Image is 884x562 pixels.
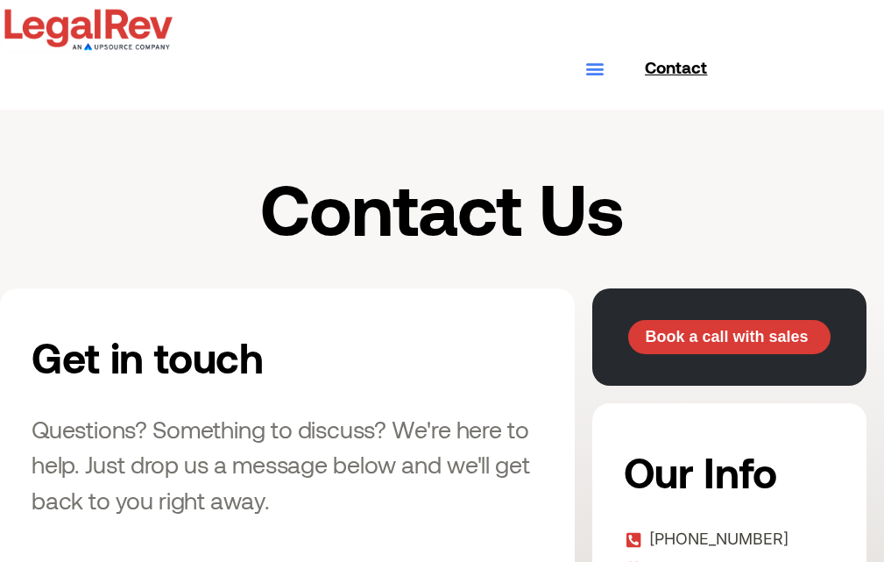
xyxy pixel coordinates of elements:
span: [PHONE_NUMBER] [645,526,789,552]
h2: Get in touch [32,320,390,394]
span: Contact [645,59,707,75]
span: Book a call with sales [646,329,809,345]
a: Book a call with sales [628,320,831,355]
h1: Contact Us [132,171,751,245]
h3: Questions? Something to discuss? We're here to help. Just drop us a message below and we'll get b... [32,411,543,518]
h2: Our Info [624,435,830,509]
a: [PHONE_NUMBER] [624,526,835,552]
div: Menu Toggle [580,54,609,83]
a: Contact [626,59,707,75]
